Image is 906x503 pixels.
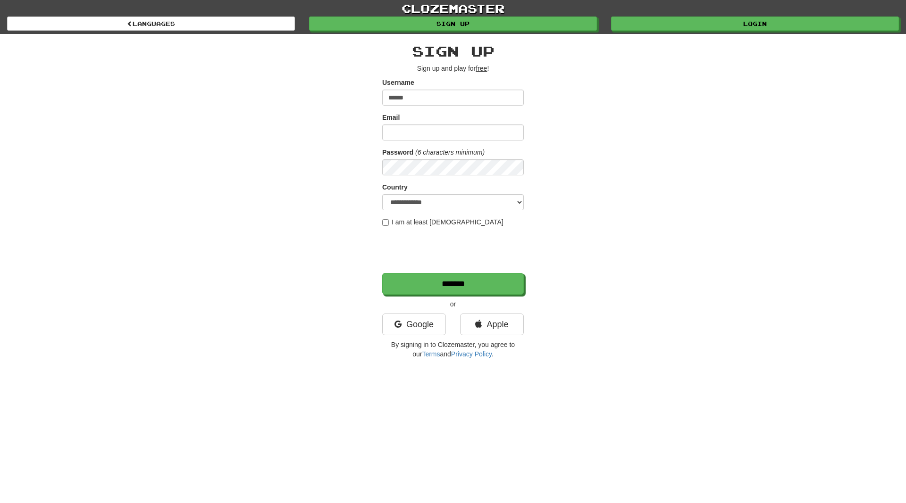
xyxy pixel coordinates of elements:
p: By signing in to Clozemaster, you agree to our and . [382,340,524,359]
label: I am at least [DEMOGRAPHIC_DATA] [382,217,503,227]
a: Languages [7,16,295,31]
h2: Sign up [382,43,524,59]
a: Apple [460,313,524,335]
a: Sign up [309,16,597,31]
iframe: reCAPTCHA [382,231,526,268]
label: Password [382,148,413,157]
label: Username [382,78,414,87]
a: Terms [422,350,440,358]
u: free [476,65,487,72]
p: Sign up and play for ! [382,64,524,73]
label: Email [382,113,400,122]
a: Google [382,313,446,335]
a: Login [611,16,899,31]
a: Privacy Policy [451,350,492,358]
label: Country [382,182,408,192]
em: (6 characters minimum) [415,148,485,156]
p: or [382,299,524,309]
input: I am at least [DEMOGRAPHIC_DATA] [382,219,389,226]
